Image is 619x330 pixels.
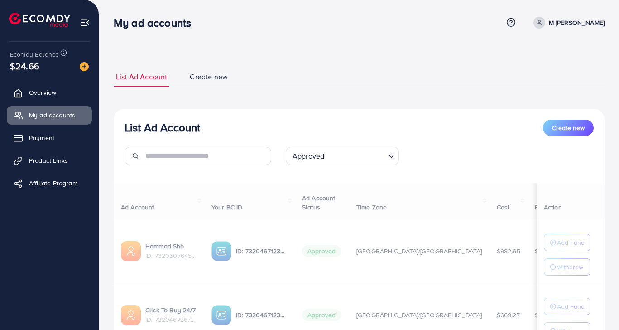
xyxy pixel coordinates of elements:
[29,133,54,142] span: Payment
[9,13,70,27] img: logo
[80,17,90,28] img: menu
[7,83,92,102] a: Overview
[543,120,594,136] button: Create new
[530,17,605,29] a: M [PERSON_NAME]
[291,150,326,163] span: Approved
[125,121,200,134] h3: List Ad Account
[286,147,399,165] div: Search for option
[552,123,585,132] span: Create new
[549,17,605,28] p: M [PERSON_NAME]
[29,179,77,188] span: Affiliate Program
[10,50,59,59] span: Ecomdy Balance
[29,111,75,120] span: My ad accounts
[581,289,612,323] iframe: Chat
[7,151,92,170] a: Product Links
[10,59,39,73] span: $24.66
[29,156,68,165] span: Product Links
[7,129,92,147] a: Payment
[7,106,92,124] a: My ad accounts
[80,62,89,71] img: image
[327,148,384,163] input: Search for option
[29,88,56,97] span: Overview
[116,72,167,82] span: List Ad Account
[7,174,92,192] a: Affiliate Program
[190,72,228,82] span: Create new
[114,16,198,29] h3: My ad accounts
